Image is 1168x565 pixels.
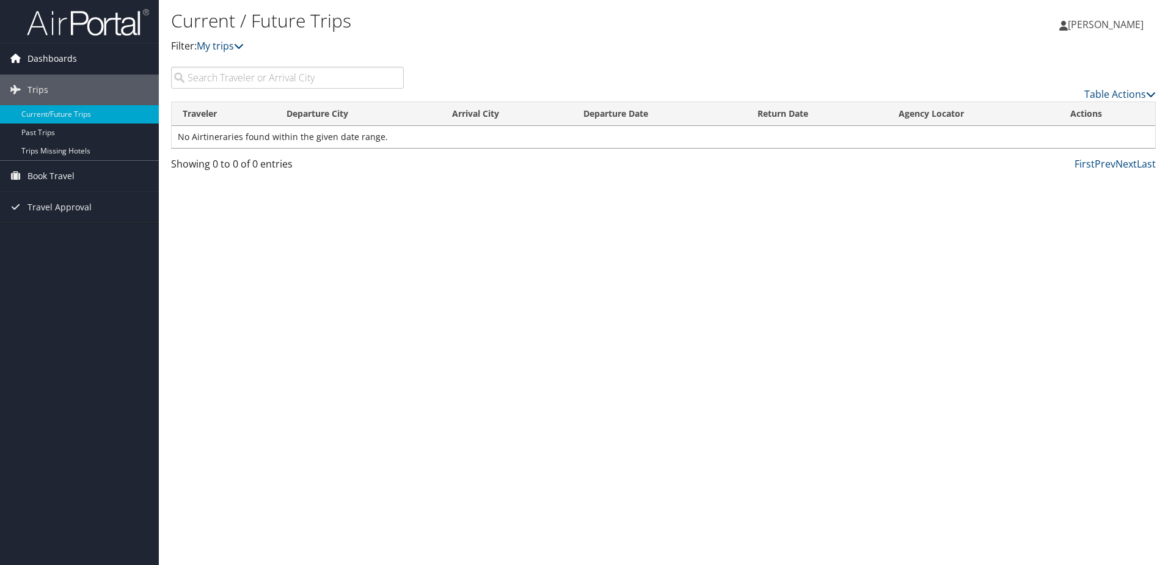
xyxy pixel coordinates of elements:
a: First [1075,157,1095,171]
span: Travel Approval [27,192,92,223]
img: airportal-logo.png [27,8,149,37]
th: Arrival City: activate to sort column ascending [441,102,572,126]
th: Departure City: activate to sort column ascending [276,102,441,126]
a: My trips [197,39,244,53]
span: [PERSON_NAME] [1068,18,1144,31]
th: Traveler: activate to sort column ascending [172,102,276,126]
a: Next [1115,157,1137,171]
a: [PERSON_NAME] [1059,6,1156,43]
th: Actions [1059,102,1155,126]
span: Book Travel [27,161,75,191]
a: Last [1137,157,1156,171]
th: Return Date: activate to sort column ascending [746,102,888,126]
th: Agency Locator: activate to sort column ascending [888,102,1059,126]
a: Table Actions [1084,87,1156,101]
span: Dashboards [27,43,77,74]
span: Trips [27,75,48,105]
input: Search Traveler or Arrival City [171,67,404,89]
p: Filter: [171,39,828,54]
td: No Airtineraries found within the given date range. [172,126,1155,148]
div: Showing 0 to 0 of 0 entries [171,157,404,177]
a: Prev [1095,157,1115,171]
th: Departure Date: activate to sort column descending [572,102,746,126]
h1: Current / Future Trips [171,8,828,34]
